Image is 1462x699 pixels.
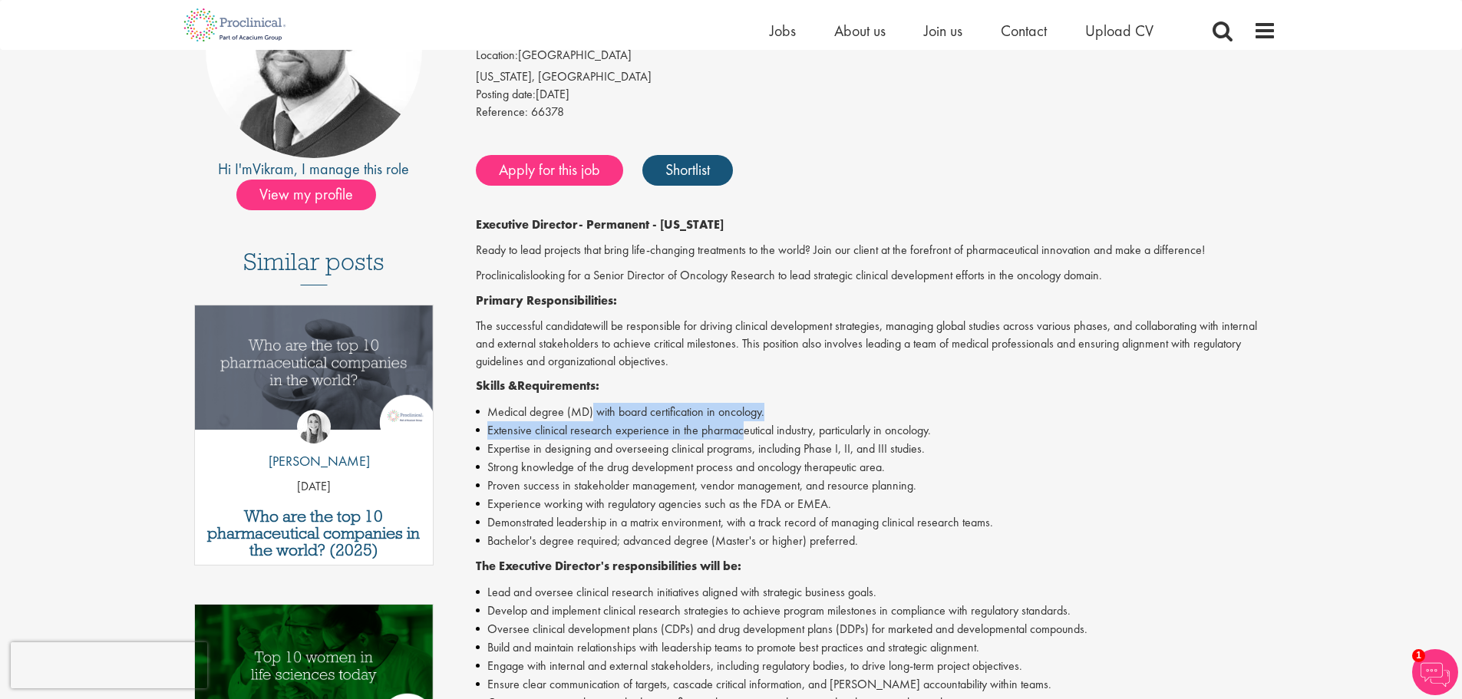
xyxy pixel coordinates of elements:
span: Proven success in stakeholder management, vendor management, and resource planning. [487,477,916,493]
a: Contact [1001,21,1047,41]
span: Ensure clear communication of targets, cascade critical information, and [PERSON_NAME] accountabi... [487,676,1051,692]
a: Jobs [770,21,796,41]
span: Demonstrated leadership in a matrix environment, with a track record of managing clinical researc... [487,514,993,530]
span: Proclinical [476,267,523,283]
iframe: reCAPTCHA [11,642,207,688]
span: Bachelor's degree required; advanced degree (Master's or higher) preferred. [487,532,858,549]
span: 1 [1412,649,1425,662]
span: i [523,267,526,283]
div: [US_STATE], [GEOGRAPHIC_DATA] [476,68,1276,86]
a: About us [834,21,886,41]
a: Vikram [252,159,294,179]
span: - Permanent - [US_STATE] [579,216,724,232]
span: will be responsible for driving clinical development strategies, managing global studies across v... [476,318,1257,369]
span: Build and maintain relationships with leadership teams to promote best practices and strategic al... [487,639,979,655]
a: Link to a post [195,305,434,441]
span: s [526,267,530,283]
a: Apply for this job [476,155,623,186]
span: The Executive Director's responsibilities will be: [476,558,741,574]
a: Hannah Burke [PERSON_NAME] [257,410,370,479]
a: Shortlist [642,155,733,186]
span: Strong knowledge of the drug development process and oncology therapeutic area. [487,459,885,475]
span: Requirements: [517,378,599,394]
span: Engage with internal and external stakeholders, including regulatory bodies, to drive long-term p... [487,658,1022,674]
p: [DATE] [195,478,434,496]
span: Extensive clinical research experience in the pharmaceutical industry, particularly in oncology. [487,422,931,438]
a: Who are the top 10 pharmaceutical companies in the world? (2025) [203,508,426,559]
span: Lead and oversee clinical research initiatives aligned with strategic business goals. [487,584,876,600]
span: Skills & [476,378,517,394]
span: Ready to lead projects that bring life-changing treatments to the world? Join our client at the f... [476,242,1205,258]
img: Top 10 pharmaceutical companies in the world 2025 [195,305,434,429]
span: Expertise in designing and overseeing clinical programs, including Phase I, II, and III studies. [487,440,925,457]
span: The successful candidate [476,318,592,334]
div: [DATE] [476,86,1276,104]
a: Upload CV [1085,21,1153,41]
span: Primary Responsibilities: [476,292,617,308]
label: Location: [476,47,518,64]
p: [PERSON_NAME] [257,451,370,471]
span: Oversee clinical development plans (CDPs) and drug development plans (DDPs) for marketed and deve... [487,621,1087,637]
span: Medical degree (MD) with board certification in oncology. [487,404,764,420]
h3: Similar posts [243,249,384,285]
span: Develop and implement clinical research strategies to achieve program milestones in compliance wi... [487,602,1071,618]
span: Posting date: [476,86,536,102]
li: [GEOGRAPHIC_DATA] [476,47,1276,68]
span: View my profile [236,180,376,210]
span: Experience working with regulatory agencies such as the FDA or EMEA. [487,496,831,512]
a: Join us [924,21,962,41]
span: 66378 [531,104,564,120]
div: Hi I'm , I manage this role [186,158,442,180]
a: View my profile [236,183,391,203]
img: Chatbot [1412,649,1458,695]
span: Executive Director [476,216,579,232]
label: Reference: [476,104,528,121]
img: Hannah Burke [297,410,331,443]
span: looking for a Senior Director of Oncology Research to lead strategic clinical development efforts... [530,267,1102,283]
